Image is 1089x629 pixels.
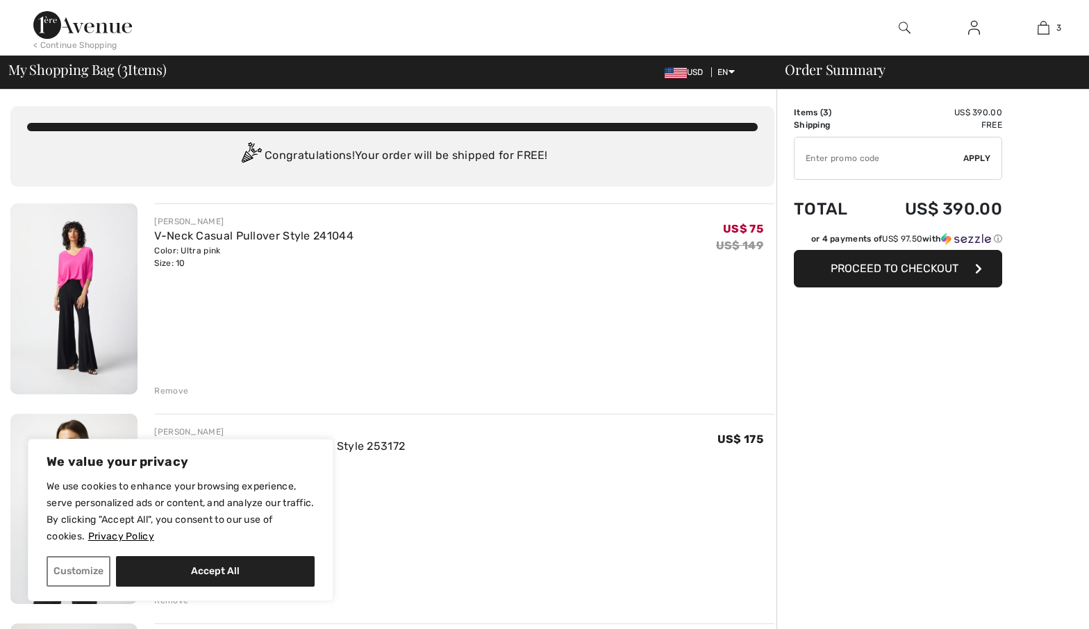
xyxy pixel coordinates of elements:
img: Sezzle [941,233,991,245]
div: [PERSON_NAME] [154,215,354,228]
span: 3 [823,108,829,117]
button: Proceed to Checkout [794,250,1002,287]
img: Congratulation2.svg [237,142,265,170]
img: My Bag [1038,19,1049,36]
td: Items ( ) [794,106,868,119]
span: Apply [963,152,991,165]
div: or 4 payments ofUS$ 97.50withSezzle Click to learn more about Sezzle [794,233,1002,250]
span: US$ 75 [723,222,763,235]
div: Color: Ultra pink Size: 10 [154,244,354,269]
span: USD [665,67,709,77]
div: < Continue Shopping [33,39,117,51]
span: My Shopping Bag ( Items) [8,62,167,76]
td: Free [868,119,1002,131]
td: Total [794,185,868,233]
button: Customize [47,556,110,587]
img: search the website [899,19,911,36]
div: We value your privacy [28,439,333,601]
span: Proceed to Checkout [831,262,958,275]
img: Abstract Long-Sleeve Crew Neck Style 253172 [10,414,138,605]
a: 3 [1009,19,1077,36]
img: V-Neck Casual Pullover Style 241044 [10,203,138,394]
td: US$ 390.00 [868,106,1002,119]
button: Accept All [116,556,315,587]
span: 3 [1056,22,1061,34]
input: Promo code [795,137,963,179]
div: Order Summary [768,62,1081,76]
a: Sign In [957,19,991,37]
div: or 4 payments of with [811,233,1002,245]
div: [PERSON_NAME] [154,426,405,438]
div: Remove [154,385,188,397]
div: Congratulations! Your order will be shipped for FREE! [27,142,758,170]
span: EN [717,67,735,77]
span: US$ 97.50 [882,234,922,244]
a: V-Neck Casual Pullover Style 241044 [154,229,354,242]
img: US Dollar [665,67,687,78]
span: US$ 175 [717,433,763,446]
s: US$ 149 [716,239,763,252]
img: 1ère Avenue [33,11,132,39]
td: US$ 390.00 [868,185,1002,233]
span: 3 [122,59,128,77]
a: Privacy Policy [88,530,155,543]
p: We use cookies to enhance your browsing experience, serve personalized ads or content, and analyz... [47,478,315,545]
img: My Info [968,19,980,36]
p: We value your privacy [47,453,315,470]
td: Shipping [794,119,868,131]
